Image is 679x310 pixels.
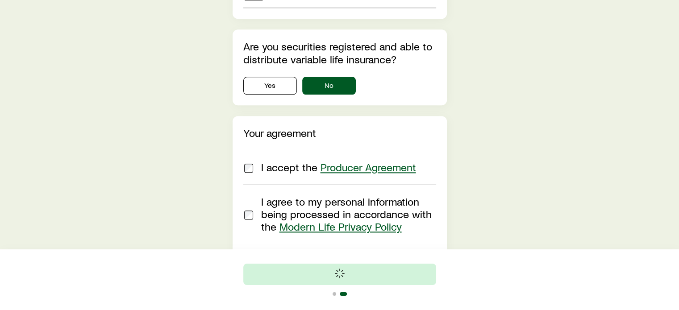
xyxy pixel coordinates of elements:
[321,161,416,174] a: Producer Agreement
[261,161,416,174] span: I accept the
[243,40,432,66] label: Are you securities registered and able to distribute variable life insurance?
[243,77,436,95] div: securitiesRegistrationInfo.isSecuritiesRegistered
[243,126,316,139] label: Your agreement
[279,220,402,233] a: Modern Life Privacy Policy
[244,164,253,173] input: I accept the Producer Agreement
[261,195,432,233] span: I agree to my personal information being processed in accordance with the
[243,77,297,95] button: Yes
[302,77,356,95] button: No
[244,211,253,219] input: I agree to my personal information being processed in accordance with the Modern Life Privacy Policy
